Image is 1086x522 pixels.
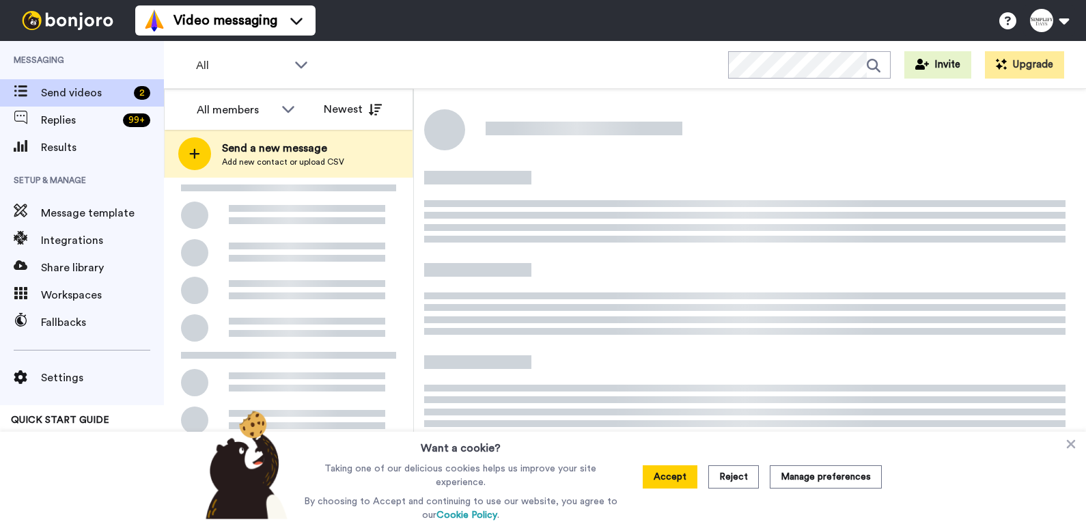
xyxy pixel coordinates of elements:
span: Replies [41,112,117,128]
span: Message template [41,205,164,221]
span: Integrations [41,232,164,249]
span: Video messaging [173,11,277,30]
span: QUICK START GUIDE [11,415,109,425]
div: 99 + [123,113,150,127]
img: bear-with-cookie.png [193,410,294,519]
img: vm-color.svg [143,10,165,31]
p: By choosing to Accept and continuing to use our website, you agree to our . [301,495,621,522]
span: Results [41,139,164,156]
span: Settings [41,370,164,386]
span: Send a new message [222,140,344,156]
span: Share library [41,260,164,276]
button: Newest [314,96,392,123]
button: Reject [708,465,759,489]
span: Add new contact or upload CSV [222,156,344,167]
a: Cookie Policy [436,510,497,520]
div: All members [197,102,275,118]
img: bj-logo-header-white.svg [16,11,119,30]
span: All [196,57,288,74]
p: Taking one of our delicious cookies helps us improve your site experience. [301,462,621,489]
button: Upgrade [985,51,1064,79]
button: Manage preferences [770,465,882,489]
h3: Want a cookie? [421,432,501,456]
span: Send videos [41,85,128,101]
button: Invite [904,51,971,79]
div: 2 [134,86,150,100]
span: Fallbacks [41,314,164,331]
span: Workspaces [41,287,164,303]
button: Accept [643,465,697,489]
